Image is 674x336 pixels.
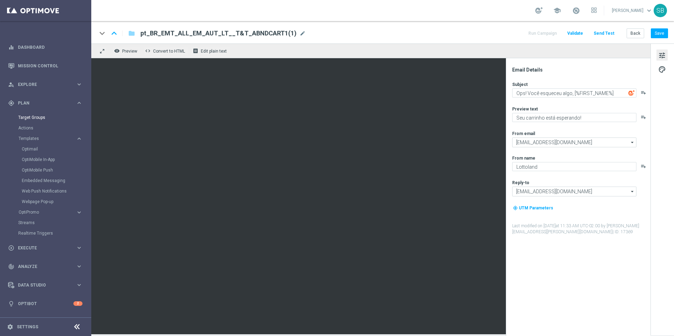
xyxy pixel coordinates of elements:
[18,209,83,215] button: OptiPromo keyboard_arrow_right
[18,101,76,105] span: Plan
[512,223,650,235] label: Last modified on [DATE] at 11:33 AM UTC-02:00 by [PERSON_NAME][EMAIL_ADDRESS][PERSON_NAME][DOMAIN...
[611,5,654,16] a: [PERSON_NAME]keyboard_arrow_down
[658,65,666,74] span: palette
[19,136,69,141] span: Templates
[18,136,83,141] button: Templates keyboard_arrow_right
[18,220,73,226] a: Streams
[566,29,584,38] button: Validate
[17,325,38,329] a: Settings
[76,81,82,88] i: keyboard_arrow_right
[8,263,14,270] i: track_changes
[8,264,83,269] div: track_changes Analyze keyboard_arrow_right
[22,167,73,173] a: OptiMobile Push
[76,100,82,106] i: keyboard_arrow_right
[18,264,76,269] span: Analyze
[8,100,76,106] div: Plan
[8,81,14,88] i: person_search
[22,188,73,194] a: Web Push Notifications
[512,106,538,112] label: Preview text
[8,38,82,56] div: Dashboard
[201,49,227,54] span: Edit plain text
[8,44,14,51] i: equalizer
[512,67,650,73] div: Email Details
[22,146,73,152] a: Optimail
[122,49,137,54] span: Preview
[76,263,82,270] i: keyboard_arrow_right
[8,56,82,75] div: Mission Control
[128,29,135,38] i: folder
[18,294,73,313] a: Optibot
[143,46,188,55] button: code Convert to HTML
[18,228,91,238] div: Realtime Triggers
[641,90,646,95] button: playlist_add
[18,38,82,56] a: Dashboard
[512,204,554,212] button: my_location UTM Parameters
[645,7,653,14] span: keyboard_arrow_down
[512,137,636,147] input: Select
[512,155,535,161] label: From name
[193,48,198,54] i: receipt
[629,138,636,147] i: arrow_drop_down
[658,51,666,60] span: tune
[76,282,82,288] i: keyboard_arrow_right
[8,294,82,313] div: Optibot
[519,206,553,210] span: UTM Parameters
[651,28,668,38] button: Save
[22,186,91,196] div: Web Push Notifications
[299,30,306,36] span: mode_edit
[641,114,646,120] i: playlist_add
[140,29,297,38] span: pt_BR_EMT_ALL_EM_AUT_LT__T&T_ABNDCART1(1)
[18,125,73,131] a: Actions
[512,131,535,136] label: From email
[18,56,82,75] a: Mission Control
[114,48,120,54] i: remove_red_eye
[8,245,83,251] button: play_circle_outline Execute keyboard_arrow_right
[22,175,91,186] div: Embedded Messaging
[627,28,644,38] button: Back
[8,282,76,288] div: Data Studio
[8,245,76,251] div: Execute
[654,4,667,17] div: SB
[512,180,529,186] label: Reply-to
[7,324,13,330] i: settings
[18,115,73,120] a: Target Groups
[513,206,518,210] i: my_location
[19,136,76,141] div: Templates
[8,301,83,307] button: lightbulb Optibot 2
[18,230,73,236] a: Realtime Triggers
[109,28,119,39] i: keyboard_arrow_up
[76,135,82,142] i: keyboard_arrow_right
[22,157,73,162] a: OptiMobile In-App
[641,163,646,169] i: playlist_add
[19,210,76,214] div: OptiPromo
[112,46,140,55] button: remove_red_eye Preview
[8,245,14,251] i: play_circle_outline
[656,63,668,75] button: palette
[76,244,82,251] i: keyboard_arrow_right
[18,283,76,287] span: Data Studio
[18,217,91,228] div: Streams
[22,154,91,165] div: OptiMobile In-App
[8,100,83,106] div: gps_fixed Plan keyboard_arrow_right
[18,123,91,133] div: Actions
[22,178,73,183] a: Embedded Messaging
[18,246,76,250] span: Execute
[19,210,69,214] span: OptiPromo
[8,82,83,87] button: person_search Explore keyboard_arrow_right
[553,7,561,14] span: school
[8,100,14,106] i: gps_fixed
[8,282,83,288] button: Data Studio keyboard_arrow_right
[567,31,583,36] span: Validate
[22,196,91,207] div: Webpage Pop-up
[8,63,83,69] button: Mission Control
[8,45,83,50] button: equalizer Dashboard
[22,165,91,175] div: OptiMobile Push
[656,49,668,61] button: tune
[629,187,636,196] i: arrow_drop_down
